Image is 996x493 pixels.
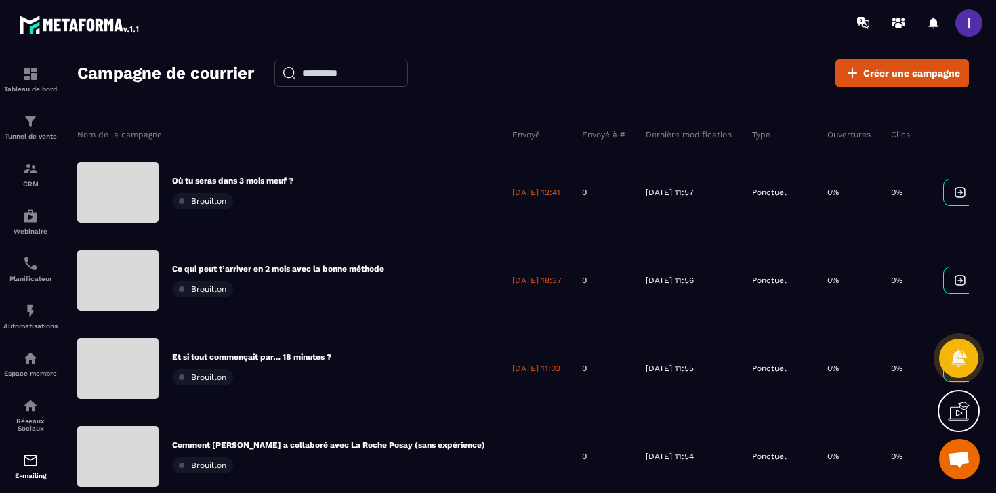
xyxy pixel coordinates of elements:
[512,187,560,198] p: [DATE] 12:41
[954,274,966,286] img: icon
[752,275,787,286] p: Ponctuel
[22,452,39,469] img: email
[19,12,141,37] img: logo
[3,198,58,245] a: automationsautomationsWebinaire
[22,303,39,319] img: automations
[891,275,902,286] p: 0%
[172,440,485,450] p: Comment [PERSON_NAME] a collaboré avec La Roche Posay (sans expérience)
[752,363,787,374] p: Ponctuel
[172,175,293,186] p: Où tu seras dans 3 mois meuf ?
[22,350,39,366] img: automations
[582,451,587,462] p: 0
[827,187,839,198] p: 0%
[646,275,694,286] p: [DATE] 11:56
[77,60,254,87] h2: Campagne de courrier
[77,129,162,140] p: Nom de la campagne
[582,275,587,286] p: 0
[3,150,58,198] a: formationformationCRM
[827,129,871,140] p: Ouvertures
[3,340,58,387] a: automationsautomationsEspace membre
[835,59,969,87] a: Créer une campagne
[3,103,58,150] a: formationformationTunnel de vente
[191,372,226,382] span: Brouillon
[22,208,39,224] img: automations
[891,187,902,198] p: 0%
[191,284,226,294] span: Brouillon
[3,293,58,340] a: automationsautomationsAutomatisations
[3,442,58,490] a: emailemailE-mailing
[22,66,39,82] img: formation
[939,439,980,479] a: Ouvrir le chat
[646,451,694,462] p: [DATE] 11:54
[191,460,226,470] span: Brouillon
[827,275,839,286] p: 0%
[3,322,58,330] p: Automatisations
[3,85,58,93] p: Tableau de bord
[582,187,587,198] p: 0
[891,451,902,462] p: 0%
[582,129,625,140] p: Envoyé à #
[172,263,384,274] p: Ce qui peut t’arriver en 2 mois avec la bonne méthode
[22,398,39,414] img: social-network
[752,187,787,198] p: Ponctuel
[582,363,587,374] p: 0
[3,180,58,188] p: CRM
[3,228,58,235] p: Webinaire
[891,129,910,140] p: Clics
[3,370,58,377] p: Espace membre
[752,451,787,462] p: Ponctuel
[646,363,694,374] p: [DATE] 11:55
[22,113,39,129] img: formation
[646,129,732,140] p: Dernière modification
[863,66,960,80] span: Créer une campagne
[3,417,58,432] p: Réseaux Sociaux
[891,363,902,374] p: 0%
[22,255,39,272] img: scheduler
[3,472,58,479] p: E-mailing
[512,275,562,286] p: [DATE] 18:37
[3,387,58,442] a: social-networksocial-networkRéseaux Sociaux
[22,160,39,177] img: formation
[827,451,839,462] p: 0%
[512,129,540,140] p: Envoyé
[752,129,770,140] p: Type
[3,275,58,282] p: Planificateur
[191,196,226,206] span: Brouillon
[954,186,966,198] img: icon
[827,363,839,374] p: 0%
[646,187,694,198] p: [DATE] 11:57
[172,351,331,362] p: Et si tout commençait par… 18 minutes ?
[3,245,58,293] a: schedulerschedulerPlanificateur
[512,363,560,374] p: [DATE] 11:03
[3,56,58,103] a: formationformationTableau de bord
[3,133,58,140] p: Tunnel de vente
